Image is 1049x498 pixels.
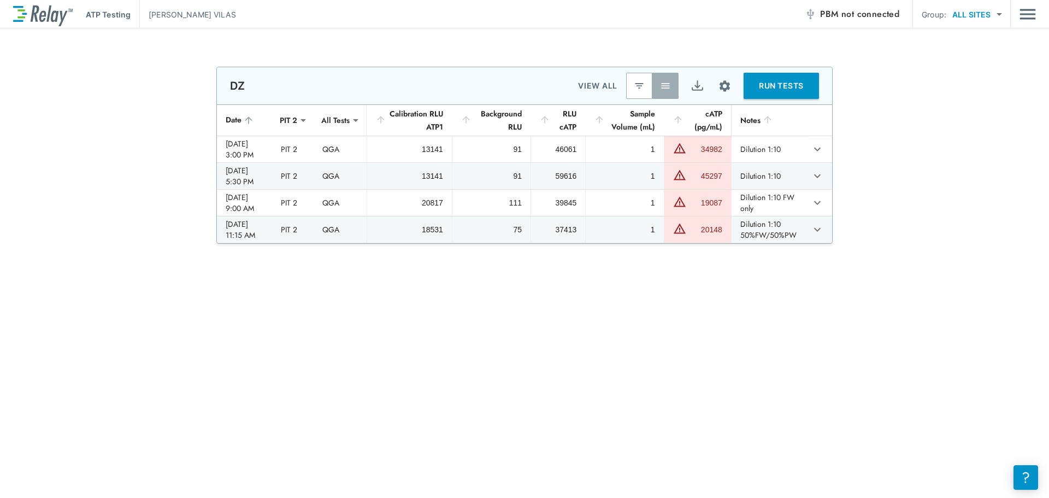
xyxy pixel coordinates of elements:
[540,197,576,208] div: 39845
[820,7,899,22] span: PBM
[660,80,671,91] img: View All
[226,192,263,214] div: [DATE] 9:00 AM
[740,114,799,127] div: Notes
[731,163,808,189] td: Dilution 1:10
[689,171,722,181] div: 45297
[226,219,263,241] div: [DATE] 11:15 AM
[314,163,367,189] td: QGA
[634,80,645,91] img: Latest
[314,136,367,162] td: QGA
[1013,465,1038,490] iframe: Resource center
[86,9,131,20] p: ATP Testing
[461,171,522,181] div: 91
[461,144,522,155] div: 91
[272,163,314,189] td: PIT 2
[673,222,686,235] img: Warning
[689,197,722,208] div: 19087
[673,195,686,208] img: Warning
[805,9,816,20] img: Offline Icon
[226,165,263,187] div: [DATE] 5:30 PM
[808,220,827,239] button: expand row
[594,107,655,133] div: Sample Volume (mL)
[376,197,443,208] div: 20817
[673,142,686,155] img: Warning
[375,107,443,133] div: Calibration RLU ATP1
[314,216,367,243] td: QGA
[539,107,576,133] div: RLU cATP
[376,144,443,155] div: 13141
[314,190,367,216] td: QGA
[461,107,522,133] div: Background RLU
[578,79,617,92] p: VIEW ALL
[217,105,272,136] th: Date
[217,105,832,243] table: sticky table
[673,107,722,133] div: cATP (pg/mL)
[540,224,576,235] div: 37413
[1019,4,1036,25] img: Drawer Icon
[594,171,655,181] div: 1
[710,72,739,101] button: Site setup
[800,3,904,25] button: PBM not connected
[1019,4,1036,25] button: Main menu
[272,190,314,216] td: PIT 2
[594,144,655,155] div: 1
[314,109,357,131] div: All Tests
[594,197,655,208] div: 1
[272,136,314,162] td: PIT 2
[461,224,522,235] div: 75
[540,171,576,181] div: 59616
[149,9,236,20] p: [PERSON_NAME] VILAS
[272,109,305,131] div: PIT 2
[376,224,443,235] div: 18531
[922,9,946,20] p: Group:
[808,194,827,212] button: expand row
[461,197,522,208] div: 111
[272,216,314,243] td: PIT 2
[13,3,73,26] img: LuminUltra Relay
[684,73,710,99] button: Export
[673,168,686,181] img: Warning
[226,138,263,160] div: [DATE] 3:00 PM
[731,216,808,243] td: Dilution 1:10 50%FW/50%PW
[744,73,819,99] button: RUN TESTS
[691,79,704,93] img: Export Icon
[808,167,827,185] button: expand row
[731,190,808,216] td: Dilution 1:10 FW only
[594,224,655,235] div: 1
[841,8,899,20] span: not connected
[718,79,732,93] img: Settings Icon
[689,224,722,235] div: 20148
[540,144,576,155] div: 46061
[230,79,245,92] p: DZ
[731,136,808,162] td: Dilution 1:10
[689,144,722,155] div: 34982
[376,171,443,181] div: 13141
[808,140,827,159] button: expand row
